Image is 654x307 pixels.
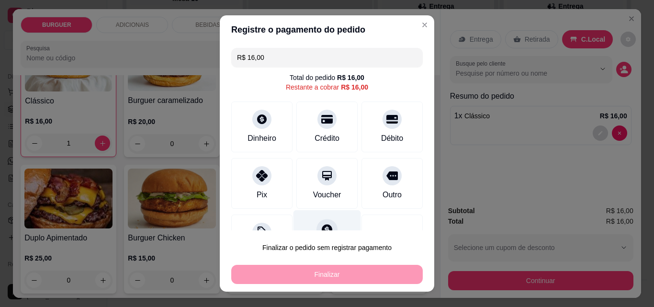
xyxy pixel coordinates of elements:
[341,82,368,92] div: R$ 16,00
[313,189,341,201] div: Voucher
[290,73,364,82] div: Total do pedido
[417,17,432,33] button: Close
[381,133,403,144] div: Débito
[231,238,423,257] button: Finalizar o pedido sem registrar pagamento
[383,189,402,201] div: Outro
[237,48,417,67] input: Ex.: hambúrguer de cordeiro
[248,133,276,144] div: Dinheiro
[315,133,339,144] div: Crédito
[257,189,267,201] div: Pix
[337,73,364,82] div: R$ 16,00
[286,82,368,92] div: Restante a cobrar
[220,15,434,44] header: Registre o pagamento do pedido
